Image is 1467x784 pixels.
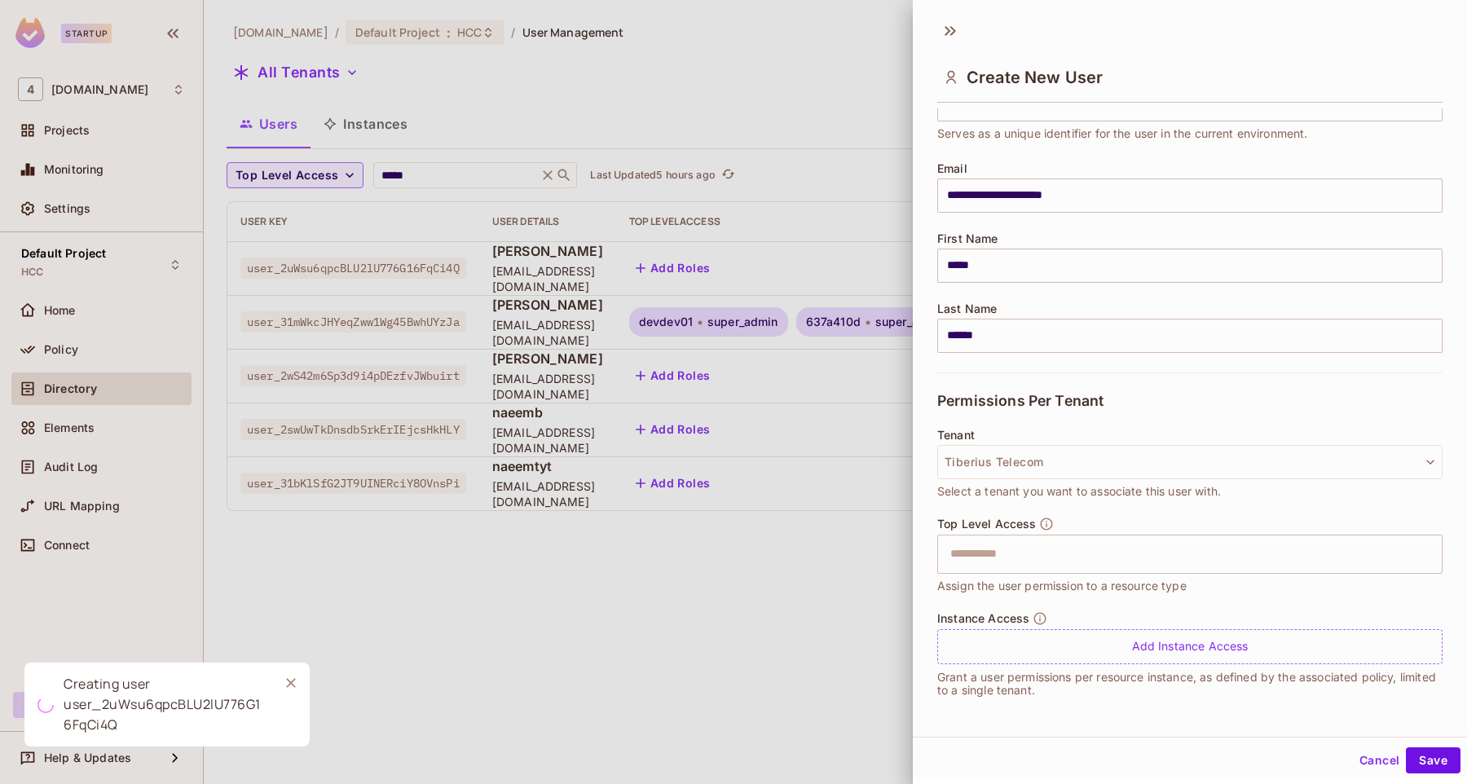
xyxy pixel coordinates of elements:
[967,68,1103,87] span: Create New User
[937,577,1187,595] span: Assign the user permission to a resource type
[937,482,1221,500] span: Select a tenant you want to associate this user with.
[279,671,303,695] button: Close
[937,671,1443,697] p: Grant a user permissions per resource instance, as defined by the associated policy, limited to a...
[937,393,1104,409] span: Permissions Per Tenant
[937,302,997,315] span: Last Name
[937,518,1036,531] span: Top Level Access
[1434,552,1437,555] button: Open
[937,429,975,442] span: Tenant
[1406,747,1460,773] button: Save
[937,162,967,175] span: Email
[937,232,998,245] span: First Name
[937,612,1029,625] span: Instance Access
[64,674,266,735] div: Creating user user_2uWsu6qpcBLU2lU776G16FqCi4Q
[937,629,1443,664] div: Add Instance Access
[937,125,1308,143] span: Serves as a unique identifier for the user in the current environment.
[1353,747,1406,773] button: Cancel
[937,445,1443,479] button: Tiberius Telecom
